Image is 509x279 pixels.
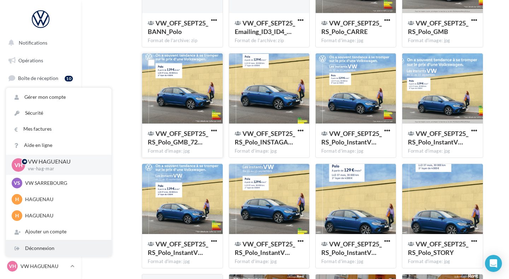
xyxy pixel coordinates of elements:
[15,196,19,203] span: H
[65,76,73,81] div: 10
[321,148,390,154] div: Format d'image: jpg
[148,148,217,154] div: Format d'image: jpg
[235,19,295,35] span: VW_OFF_SEPT25_Emailing_ID3_ID4_Polo
[4,107,77,121] a: Campagnes
[408,240,468,256] span: VW_OFF_SEPT25_RS_Polo_STORY
[321,240,382,256] span: VW_OFF_SEPT25_RS_Polo_InstantVW_Polo_STORY
[25,212,103,219] p: HAGUENAU
[148,130,208,146] span: VW_OFF_SEPT25_RS_Polo_GMB_720x720
[148,258,217,265] div: Format d'image: jpg
[321,130,382,146] span: VW_OFF_SEPT25_RS_Polo_InstantVW_CARRE
[408,258,477,265] div: Format d'image: jpg
[148,38,217,44] div: Format de l'archive: zip
[19,40,47,46] span: Notifications
[6,224,111,240] div: Ajouter un compte
[21,263,68,270] p: VW HAGUENAU
[235,148,304,154] div: Format d'image: jpg
[15,212,19,219] span: H
[18,57,43,63] span: Opérations
[235,38,304,44] div: Format de l'archive: zip
[4,124,77,139] a: Contacts
[6,137,111,153] a: Aide en ligne
[148,19,208,35] span: VW_OFF_SEPT25_BANN_Polo
[25,196,103,203] p: HAGUENAU
[4,177,77,198] a: PLV et print personnalisable
[28,166,100,172] p: vw-hag-mar
[321,258,390,265] div: Format d'image: jpg
[14,180,20,187] span: VS
[28,158,100,166] p: VW HAGUENAU
[9,263,16,270] span: VH
[321,38,390,44] div: Format d'image: jpg
[235,258,304,265] div: Format d'image: jpg
[6,105,111,121] a: Sécurité
[18,75,58,81] span: Boîte de réception
[4,200,77,221] a: Campagnes DataOnDemand
[6,260,76,273] a: VH VW HAGUENAU
[4,70,77,86] a: Boîte de réception10
[25,180,103,187] p: VW SARREBOURG
[148,240,208,256] span: VW_OFF_SEPT25_RS_Polo_InstantVW_GMB_720x720
[4,53,77,68] a: Opérations
[235,130,295,146] span: VW_OFF_SEPT25_RS_Polo_INSTAGAM
[321,19,382,35] span: VW_OFF_SEPT25_RS_Polo_CARRE
[6,89,111,105] a: Gérer mon compte
[408,19,468,35] span: VW_OFF_SEPT25_RS_Polo_GMB
[4,142,77,156] a: Médiathèque
[408,130,468,146] span: VW_OFF_SEPT25_RS_Polo_InstantVW_GMB
[235,240,295,256] span: VW_OFF_SEPT25_RS_Polo_InstantVW_INSTA
[6,121,111,137] a: Mes factures
[408,148,477,154] div: Format d'image: jpg
[6,240,111,256] div: Déconnexion
[485,255,502,272] div: Open Intercom Messenger
[14,161,23,169] span: VH
[4,89,77,104] a: Visibilité en ligne
[4,159,77,174] a: Calendrier
[408,38,477,44] div: Format d'image: jpg
[4,35,74,50] button: Notifications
